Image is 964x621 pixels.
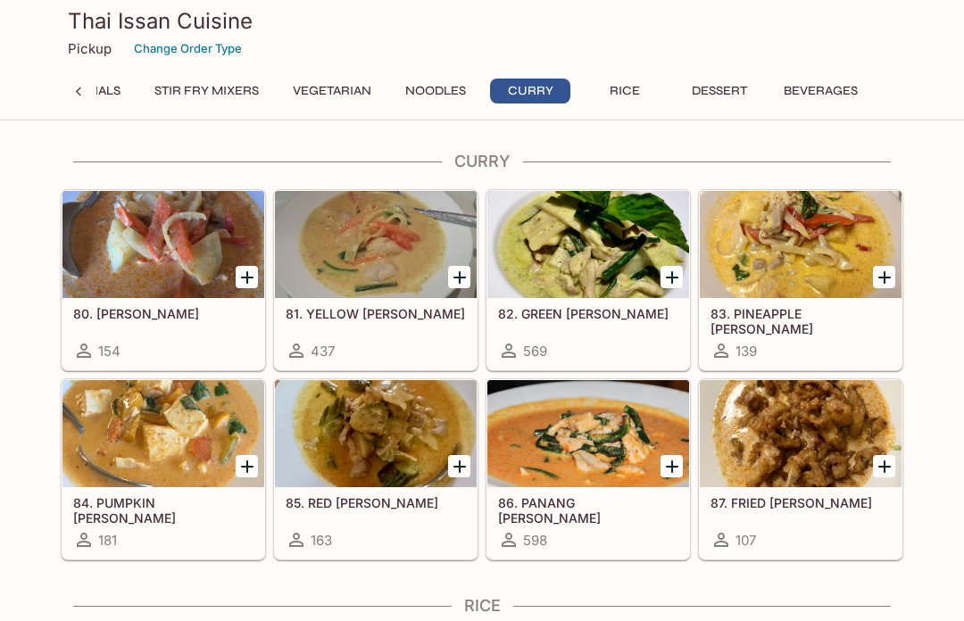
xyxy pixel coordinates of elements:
[487,191,689,298] div: 82. GREEN CURRY
[448,266,470,288] button: Add 81. YELLOW CURRY
[236,266,258,288] button: Add 80. MASAMAN CURRY
[73,495,253,525] h5: 84. PUMPKIN [PERSON_NAME]
[699,379,902,559] a: 87. FRIED [PERSON_NAME]107
[487,380,689,487] div: 86. PANANG CURRY
[62,190,265,370] a: 80. [PERSON_NAME]154
[62,191,264,298] div: 80. MASAMAN CURRY
[311,343,335,360] span: 437
[700,380,902,487] div: 87. FRIED CURRY
[523,343,547,360] span: 569
[286,495,466,510] h5: 85. RED [PERSON_NAME]
[68,40,112,57] p: Pickup
[490,79,570,103] button: Curry
[448,455,470,477] button: Add 85. RED CURRY
[700,191,902,298] div: 83. PINEAPPLE CURRY
[498,306,678,321] h5: 82. GREEN [PERSON_NAME]
[679,79,760,103] button: Dessert
[98,343,120,360] span: 154
[735,532,756,549] span: 107
[711,306,891,335] h5: 83. PINEAPPLE [PERSON_NAME]
[126,35,250,62] button: Change Order Type
[711,495,891,510] h5: 87. FRIED [PERSON_NAME]
[395,79,476,103] button: Noodles
[275,380,477,487] div: 85. RED CURRY
[274,379,478,559] a: 85. RED [PERSON_NAME]163
[498,495,678,525] h5: 86. PANANG [PERSON_NAME]
[774,79,868,103] button: Beverages
[523,532,547,549] span: 598
[873,455,895,477] button: Add 87. FRIED CURRY
[62,380,264,487] div: 84. PUMPKIN CURRY
[283,79,381,103] button: Vegetarian
[311,532,332,549] span: 163
[98,532,117,549] span: 181
[73,306,253,321] h5: 80. [PERSON_NAME]
[62,379,265,559] a: 84. PUMPKIN [PERSON_NAME]181
[873,266,895,288] button: Add 83. PINEAPPLE CURRY
[661,455,683,477] button: Add 86. PANANG CURRY
[274,190,478,370] a: 81. YELLOW [PERSON_NAME]437
[661,266,683,288] button: Add 82. GREEN CURRY
[699,190,902,370] a: 83. PINEAPPLE [PERSON_NAME]139
[61,152,903,171] h4: Curry
[585,79,665,103] button: Rice
[486,379,690,559] a: 86. PANANG [PERSON_NAME]598
[486,190,690,370] a: 82. GREEN [PERSON_NAME]569
[145,79,269,103] button: Stir Fry Mixers
[236,455,258,477] button: Add 84. PUMPKIN CURRY
[61,596,903,616] h4: Rice
[286,306,466,321] h5: 81. YELLOW [PERSON_NAME]
[275,191,477,298] div: 81. YELLOW CURRY
[735,343,757,360] span: 139
[68,7,896,35] h3: Thai Issan Cuisine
